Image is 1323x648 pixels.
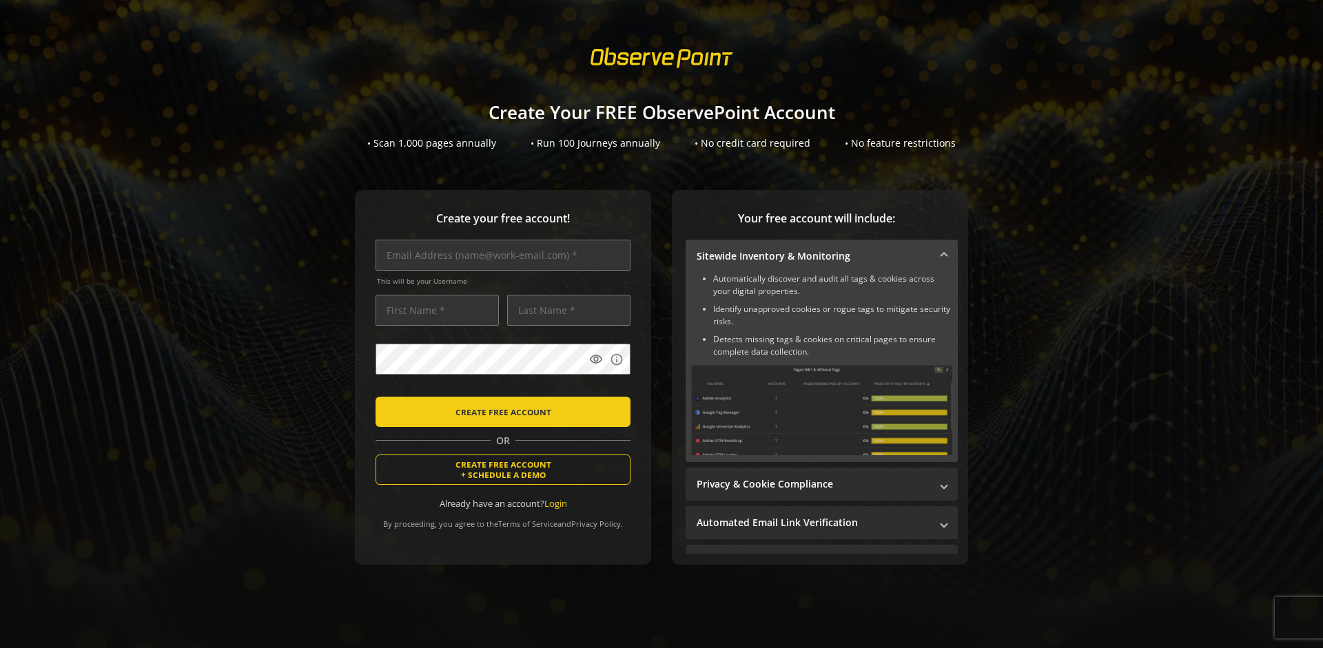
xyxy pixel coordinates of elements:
[697,249,930,263] mat-panel-title: Sitewide Inventory & Monitoring
[367,136,496,150] div: • Scan 1,000 pages annually
[686,468,958,501] mat-expansion-panel-header: Privacy & Cookie Compliance
[376,211,630,227] span: Create your free account!
[455,459,551,480] span: CREATE FREE ACCOUNT + SCHEDULE A DEMO
[377,276,630,286] span: This will be your Username
[589,353,603,366] mat-icon: visibility
[686,545,958,578] mat-expansion-panel-header: Performance Monitoring with Web Vitals
[491,434,515,448] span: OR
[544,497,567,510] a: Login
[695,136,810,150] div: • No credit card required
[713,303,952,328] li: Identify unapproved cookies or rogue tags to mitigate security risks.
[507,295,630,326] input: Last Name *
[376,240,630,271] input: Email Address (name@work-email.com) *
[571,519,621,529] a: Privacy Policy
[686,211,947,227] span: Your free account will include:
[376,397,630,427] button: CREATE FREE ACCOUNT
[686,240,958,273] mat-expansion-panel-header: Sitewide Inventory & Monitoring
[697,477,930,491] mat-panel-title: Privacy & Cookie Compliance
[845,136,956,150] div: • No feature restrictions
[697,516,930,530] mat-panel-title: Automated Email Link Verification
[686,506,958,539] mat-expansion-panel-header: Automated Email Link Verification
[376,497,630,510] div: Already have an account?
[376,510,630,529] div: By proceeding, you agree to the and .
[498,519,557,529] a: Terms of Service
[713,273,952,297] li: Automatically discover and audit all tags & cookies across your digital properties.
[376,295,499,326] input: First Name *
[686,273,958,462] div: Sitewide Inventory & Monitoring
[376,454,630,485] button: CREATE FREE ACCOUNT+ SCHEDULE A DEMO
[610,353,624,366] mat-icon: info
[455,399,551,424] span: CREATE FREE ACCOUNT
[531,136,660,150] div: • Run 100 Journeys annually
[713,333,952,358] li: Detects missing tags & cookies on critical pages to ensure complete data collection.
[691,365,952,455] img: Sitewide Inventory & Monitoring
